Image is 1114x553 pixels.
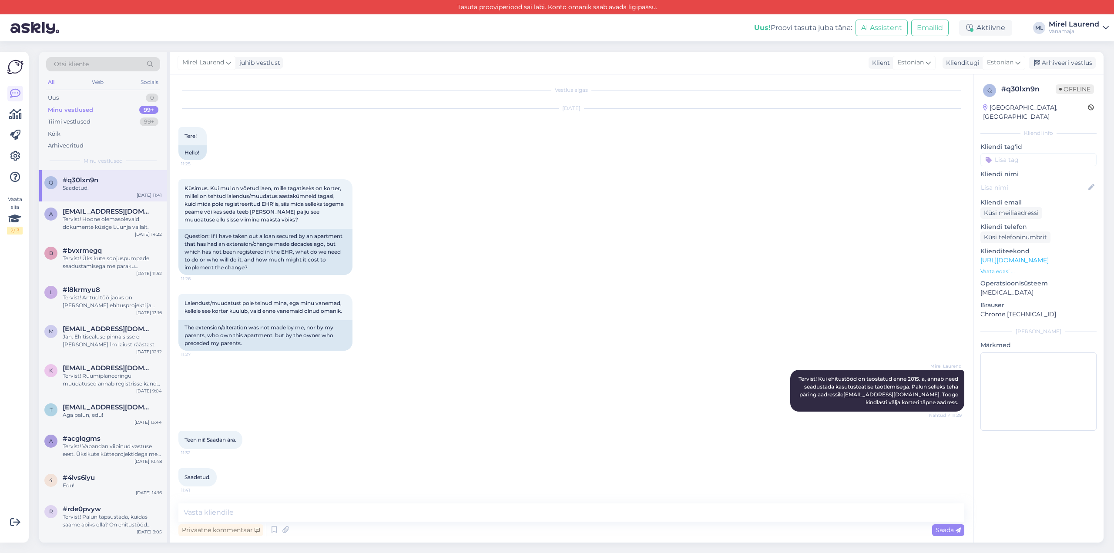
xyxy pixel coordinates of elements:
[856,20,908,36] button: AI Assistent
[897,58,924,67] span: Estonian
[185,474,211,480] span: Saadetud.
[84,157,123,165] span: Minu vestlused
[181,275,214,282] span: 11:26
[63,286,100,294] span: #l8krmyu8
[181,161,214,167] span: 11:25
[983,103,1088,121] div: [GEOGRAPHIC_DATA], [GEOGRAPHIC_DATA]
[1049,21,1109,35] a: Mirel LaurendVanamaja
[799,375,960,406] span: Tervist! Kui ehitustööd on teostatud enne 2015. a, annab need seadustada kasutusteatise taotlemis...
[54,60,89,69] span: Otsi kliente
[48,94,59,102] div: Uus
[980,256,1049,264] a: [URL][DOMAIN_NAME]
[869,58,890,67] div: Klient
[134,458,162,465] div: [DATE] 10:48
[63,442,162,458] div: Tervist! Vabandan viibinud vastuse eest. Üksikute kütteprojektidega me paraku ei tegele. Võite an...
[980,247,1097,256] p: Klienditeekond
[178,104,964,112] div: [DATE]
[136,388,162,394] div: [DATE] 9:04
[63,325,153,333] span: metsatydruk@hotmail.com
[936,526,961,534] span: Saada
[185,133,197,139] span: Tere!
[137,529,162,535] div: [DATE] 9:05
[63,247,102,255] span: #bvxrmegq
[943,58,980,67] div: Klienditugi
[49,508,53,515] span: r
[987,58,1013,67] span: Estonian
[1033,22,1045,34] div: ML
[987,87,992,94] span: q
[140,117,158,126] div: 99+
[980,142,1097,151] p: Kliendi tag'id
[185,185,345,223] span: Küsimus. Kui mul on võetud laen, mille tagatiseks on korter, millel on tehtud laiendus/muudatus a...
[63,372,162,388] div: Tervist! Ruumiplaneeringu muudatused annab registrisse kanda mõõdistusprojekti ja andmete esitami...
[1049,28,1099,35] div: Vanamaja
[63,482,162,489] div: Edu!
[63,411,162,419] div: Aga palun, edu!
[185,436,236,443] span: Teen nii! Saadan ära.
[911,20,949,36] button: Emailid
[182,58,224,67] span: Mirel Laurend
[49,179,53,186] span: q
[1001,84,1056,94] div: # q30lxn9n
[980,279,1097,288] p: Operatsioonisüsteem
[63,215,162,231] div: Tervist! Hoone olemasolevaid dokumente küsige Luunja vallalt.
[980,153,1097,166] input: Lisa tag
[980,129,1097,137] div: Kliendi info
[7,195,23,235] div: Vaata siia
[63,176,98,184] span: #q30lxn9n
[980,310,1097,319] p: Chrome [TECHNICAL_ID]
[49,367,53,374] span: k
[185,300,343,314] span: Laiendust/muudatust pole teinud mina, ega minu vanemad, kellele see korter kuulub, vaid enne vane...
[980,222,1097,231] p: Kliendi telefon
[980,231,1050,243] div: Küsi telefoninumbrit
[48,141,84,150] div: Arhiveeritud
[1049,21,1099,28] div: Mirel Laurend
[7,227,23,235] div: 2 / 3
[63,513,162,529] div: Tervist! Palun täpsustada, kuidas saame abiks olla? On ehitustööd [PERSON_NAME] soovite kasutuslu...
[178,320,352,351] div: The extension/alteration was not made by me, nor by my parents, who own this apartment, but by th...
[1056,84,1094,94] span: Offline
[236,58,280,67] div: juhib vestlust
[63,184,162,192] div: Saadetud.
[178,524,263,536] div: Privaatne kommentaar
[181,487,214,493] span: 11:41
[63,294,162,309] div: Tervist! Antud töö jaoks on [PERSON_NAME] ehitusprojekti ja omavalitsuse kooskõlastust, sest kui ...
[980,328,1097,335] div: [PERSON_NAME]
[134,419,162,426] div: [DATE] 13:44
[1029,57,1096,69] div: Arhiveeri vestlus
[48,130,60,138] div: Kõik
[136,270,162,277] div: [DATE] 11:52
[754,23,852,33] div: Proovi tasuta juba täna:
[50,406,53,413] span: t
[136,489,162,496] div: [DATE] 14:16
[139,77,160,88] div: Socials
[980,268,1097,275] p: Vaata edasi ...
[7,59,23,75] img: Askly Logo
[63,255,162,270] div: Tervist! Üksikute soojuspumpade seadustamisega me paraku [PERSON_NAME] ei tegele. Võite antud küs...
[136,309,162,316] div: [DATE] 13:16
[178,145,207,160] div: Hello!
[980,341,1097,350] p: Märkmed
[136,349,162,355] div: [DATE] 12:12
[959,20,1012,36] div: Aktiivne
[139,106,158,114] div: 99+
[48,117,91,126] div: Tiimi vestlused
[980,198,1097,207] p: Kliendi email
[90,77,105,88] div: Web
[843,391,940,398] a: [EMAIL_ADDRESS][DOMAIN_NAME]
[63,403,153,411] span: teet.velling@gmail.com
[49,438,53,444] span: a
[63,474,95,482] span: #4lvs6iyu
[929,412,962,419] span: Nähtud ✓ 11:29
[137,192,162,198] div: [DATE] 11:41
[63,505,101,513] span: #rde0pvyw
[63,435,101,442] span: #acglqgms
[49,250,53,256] span: b
[63,208,153,215] span: allamaide10@gmail.com
[181,351,214,358] span: 11:27
[178,86,964,94] div: Vestlus algas
[146,94,158,102] div: 0
[135,231,162,238] div: [DATE] 14:22
[46,77,56,88] div: All
[49,211,53,217] span: a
